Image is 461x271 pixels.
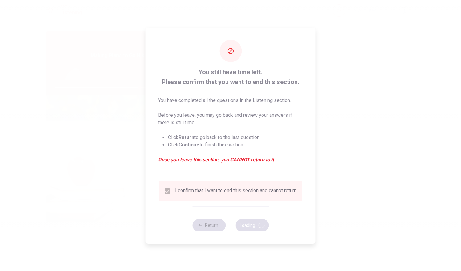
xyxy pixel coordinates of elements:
[175,188,297,195] div: I confirm that I want to end this section and cannot return.
[168,134,303,141] li: Click to go back to the last question
[178,142,199,148] strong: Continue
[168,141,303,149] li: Click to finish this section.
[178,134,194,140] strong: Return
[158,156,303,163] em: Once you leave this section, you CANNOT return to it.
[158,97,303,104] p: You have completed all the questions in the Listening section.
[158,112,303,126] p: Before you leave, you may go back and review your answers if there is still time.
[235,219,269,231] button: Loading
[192,219,226,231] button: Return
[158,67,303,87] span: You still have time left. Please confirm that you want to end this section.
